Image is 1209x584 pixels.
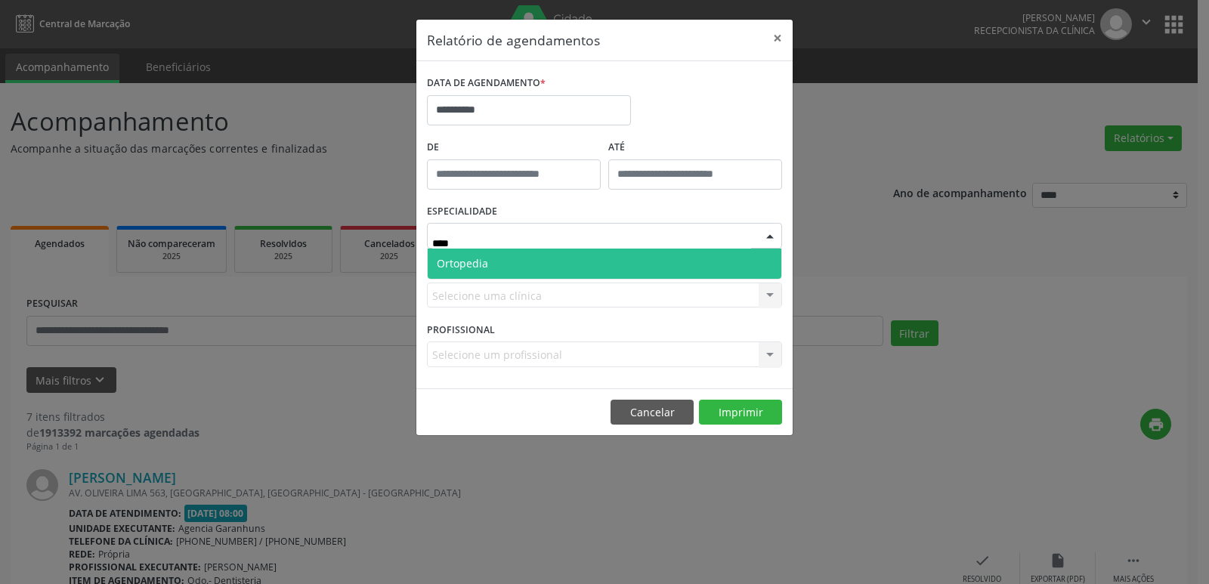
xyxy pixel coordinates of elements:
button: Imprimir [699,400,782,425]
span: Ortopedia [437,256,488,270]
label: DATA DE AGENDAMENTO [427,72,546,95]
button: Close [762,20,793,57]
label: PROFISSIONAL [427,318,495,341]
h5: Relatório de agendamentos [427,30,600,50]
label: De [427,136,601,159]
button: Cancelar [611,400,694,425]
label: ESPECIALIDADE [427,200,497,224]
label: ATÉ [608,136,782,159]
